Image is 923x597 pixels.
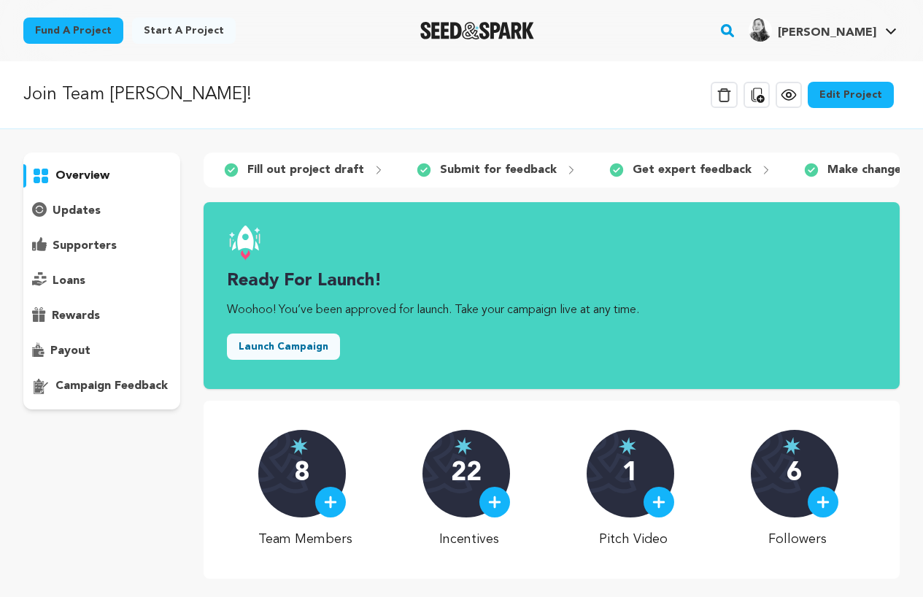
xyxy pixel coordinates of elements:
[324,496,337,509] img: plus.svg
[420,22,535,39] a: Seed&Spark Homepage
[294,459,309,488] p: 8
[816,496,830,509] img: plus.svg
[258,529,352,550] p: Team Members
[622,459,638,488] p: 1
[440,161,557,179] p: Submit for feedback
[808,82,894,108] a: Edit Project
[227,226,262,261] img: launch.svg
[422,529,517,550] p: Incentives
[53,237,117,255] p: supporters
[420,22,535,39] img: Seed&Spark Logo Dark Mode
[227,269,876,293] h3: Ready for launch!
[746,15,900,42] a: Etta G.'s Profile
[23,82,252,108] p: Join Team [PERSON_NAME]!
[749,18,772,42] img: 9afd9f560855d830.jpg
[55,377,168,395] p: campaign feedback
[52,307,100,325] p: rewards
[633,161,752,179] p: Get expert feedback
[23,18,123,44] a: Fund a project
[451,459,482,488] p: 22
[23,304,180,328] button: rewards
[827,161,907,179] p: Make changes
[53,272,85,290] p: loans
[23,339,180,363] button: payout
[50,342,90,360] p: payout
[227,301,876,319] p: Woohoo! You’ve been approved for launch. Take your campaign live at any time.
[787,459,802,488] p: 6
[227,334,340,360] button: Launch Campaign
[488,496,501,509] img: plus.svg
[751,529,845,550] p: Followers
[23,374,180,398] button: campaign feedback
[23,234,180,258] button: supporters
[652,496,665,509] img: plus.svg
[587,529,681,550] p: Pitch Video
[53,202,101,220] p: updates
[55,167,109,185] p: overview
[749,18,876,42] div: Etta G.'s Profile
[746,15,900,46] span: Etta G.'s Profile
[23,199,180,223] button: updates
[132,18,236,44] a: Start a project
[23,164,180,188] button: overview
[778,27,876,39] span: [PERSON_NAME]
[247,161,364,179] p: Fill out project draft
[23,269,180,293] button: loans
